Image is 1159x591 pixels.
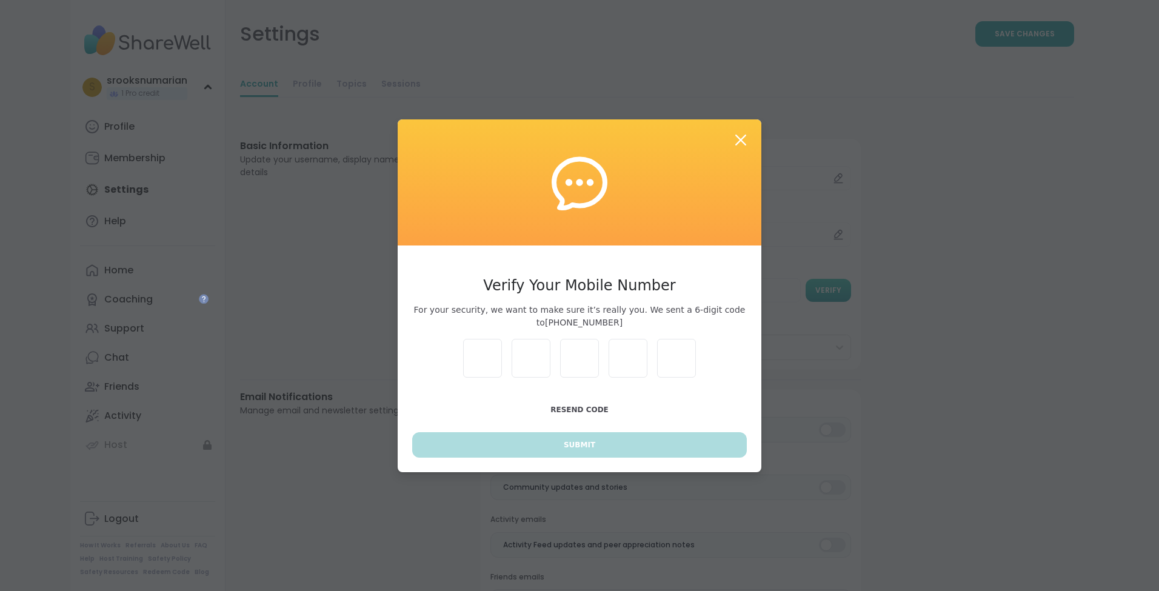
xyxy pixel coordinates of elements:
[550,406,609,414] span: Resend Code
[412,304,747,329] span: For your security, we want to make sure it’s really you. We sent a 6-digit code to [PHONE_NUMBER]
[412,432,747,458] button: Submit
[564,439,595,450] span: Submit
[199,294,209,304] iframe: Spotlight
[412,397,747,422] button: Resend Code
[412,275,747,296] h3: Verify Your Mobile Number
